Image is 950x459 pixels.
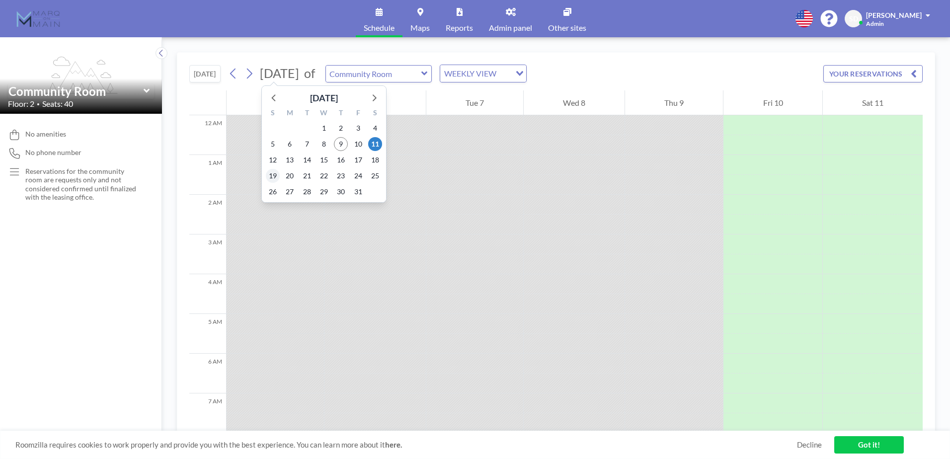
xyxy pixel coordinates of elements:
div: Fri 10 [723,90,822,115]
div: S [367,107,384,120]
div: 2 AM [189,195,226,234]
span: of [304,66,315,81]
span: Friday, October 17, 2025 [351,153,365,167]
div: 4 AM [189,274,226,314]
div: T [299,107,316,120]
span: Friday, October 10, 2025 [351,137,365,151]
input: Community Room [326,66,421,82]
div: Search for option [440,65,526,82]
img: organization-logo [16,9,61,29]
span: Sunday, October 26, 2025 [266,185,280,199]
div: Sat 11 [823,90,923,115]
span: Reports [446,24,473,32]
div: [DATE] [310,91,338,105]
input: Search for option [499,67,510,80]
div: Wed 8 [524,90,625,115]
span: Saturday, October 11, 2025 [368,137,382,151]
div: 3 AM [189,234,226,274]
span: Friday, October 3, 2025 [351,121,365,135]
span: Wednesday, October 15, 2025 [317,153,331,167]
span: Thursday, October 23, 2025 [334,169,348,183]
span: Saturday, October 4, 2025 [368,121,382,135]
span: Saturday, October 18, 2025 [368,153,382,167]
span: Tuesday, October 21, 2025 [300,169,314,183]
a: Decline [797,440,822,450]
span: [DATE] [260,66,299,80]
div: F [349,107,366,120]
span: Monday, October 20, 2025 [283,169,297,183]
span: Admin [866,20,884,27]
span: Friday, October 24, 2025 [351,169,365,183]
span: SD [849,14,858,23]
span: Floor: 2 [8,99,34,109]
span: [PERSON_NAME] [866,11,922,19]
span: Saturday, October 25, 2025 [368,169,382,183]
div: Sun 5 [227,90,324,115]
input: Community Room [8,84,144,98]
span: Monday, October 27, 2025 [283,185,297,199]
span: Monday, October 13, 2025 [283,153,297,167]
div: T [332,107,349,120]
span: Schedule [364,24,395,32]
p: Reservations for the community room are requests only and not considered confirmed until finalize... [25,167,142,202]
span: Tuesday, October 28, 2025 [300,185,314,199]
span: Sunday, October 19, 2025 [266,169,280,183]
span: Monday, October 6, 2025 [283,137,297,151]
span: No phone number [25,148,81,157]
div: 6 AM [189,354,226,393]
span: Roomzilla requires cookies to work properly and provide you with the best experience. You can lea... [15,440,797,450]
a: here. [385,440,402,449]
div: 7 AM [189,393,226,433]
span: Thursday, October 9, 2025 [334,137,348,151]
span: Other sites [548,24,586,32]
span: Thursday, October 30, 2025 [334,185,348,199]
div: 12 AM [189,115,226,155]
span: Seats: 40 [42,99,73,109]
div: M [281,107,298,120]
span: Admin panel [489,24,532,32]
span: No amenities [25,130,66,139]
span: • [37,101,40,107]
div: Thu 9 [625,90,723,115]
div: S [264,107,281,120]
span: Wednesday, October 8, 2025 [317,137,331,151]
div: Tue 7 [426,90,523,115]
span: Wednesday, October 1, 2025 [317,121,331,135]
span: Tuesday, October 7, 2025 [300,137,314,151]
span: WEEKLY VIEW [442,67,498,80]
a: Got it! [834,436,904,454]
div: W [316,107,332,120]
button: [DATE] [189,65,221,82]
span: Thursday, October 2, 2025 [334,121,348,135]
span: Thursday, October 16, 2025 [334,153,348,167]
span: Wednesday, October 29, 2025 [317,185,331,199]
span: Friday, October 31, 2025 [351,185,365,199]
button: YOUR RESERVATIONS [823,65,923,82]
span: Wednesday, October 22, 2025 [317,169,331,183]
span: Tuesday, October 14, 2025 [300,153,314,167]
span: Sunday, October 5, 2025 [266,137,280,151]
span: Maps [410,24,430,32]
span: Sunday, October 12, 2025 [266,153,280,167]
div: 5 AM [189,314,226,354]
div: 1 AM [189,155,226,195]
